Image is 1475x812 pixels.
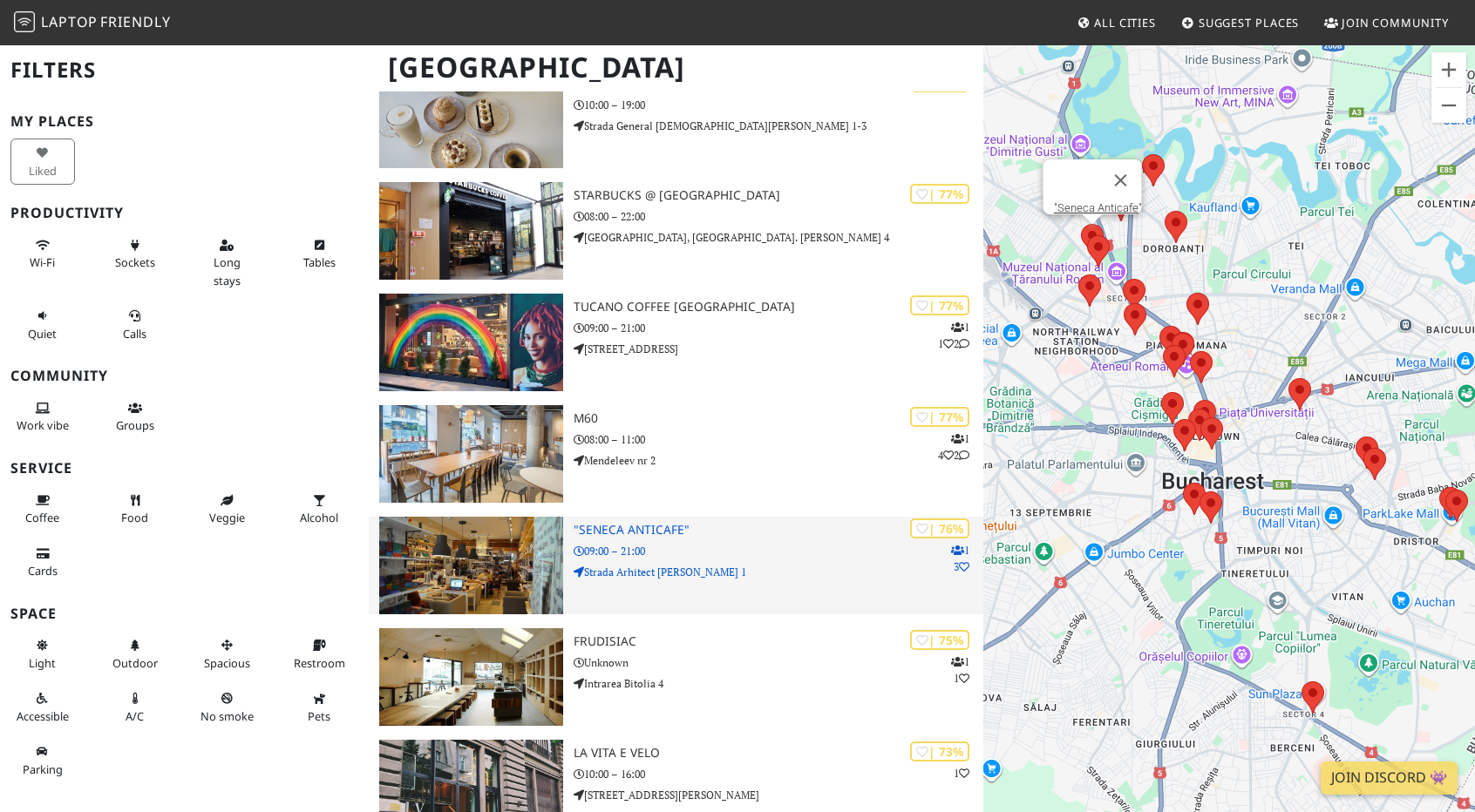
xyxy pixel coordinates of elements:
button: Accessible [10,684,75,730]
h3: My Places [10,113,358,130]
a: "Seneca Anticafe" | 76% 13 "Seneca Anticafe" 09:00 – 21:00 Strada Arhitect [PERSON_NAME] 1 [369,517,983,614]
h3: M60 [574,411,983,426]
span: Friendly [100,12,170,31]
span: Outdoor area [112,655,158,671]
button: Outdoor [103,631,167,677]
a: M60 | 77% 142 M60 08:00 – 11:00 Mendeleev nr 2 [369,405,983,503]
h3: Frudisiac [574,634,983,649]
p: 1 [954,765,969,782]
h3: Service [10,460,358,477]
p: Intrarea Bitolia 4 [574,675,983,692]
span: Group tables [116,417,154,433]
span: Smoke free [201,708,254,724]
a: Tucano Coffee Zimbabwe | 77% 112 Tucano Coffee [GEOGRAPHIC_DATA] 09:00 – 21:00 [STREET_ADDRESS] [369,294,983,391]
a: All Cities [1070,7,1163,38]
img: M60 [379,405,563,503]
button: Food [103,486,167,532]
span: Laptop [41,12,98,31]
span: Pet friendly [308,708,330,724]
button: Zoom in [1431,52,1466,87]
a: OhLala Patisserie | 78% OhLala Patisserie 10:00 – 19:00 Strada General [DEMOGRAPHIC_DATA][PERSON_... [369,71,983,168]
button: Calls [103,301,167,348]
button: No smoke [195,684,260,730]
h3: "Seneca Anticafe" [574,523,983,538]
h3: La Vita e Velo [574,746,983,761]
a: Suggest Places [1174,7,1307,38]
button: Quiet [10,301,75,348]
a: Join Community [1317,7,1456,38]
button: Zoom out [1431,88,1466,123]
span: Work-friendly tables [303,254,336,270]
span: Restroom [294,655,345,671]
a: LaptopFriendly LaptopFriendly [14,8,171,38]
button: Wi-Fi [10,231,75,277]
p: [STREET_ADDRESS] [574,341,983,357]
p: 1 3 [951,542,969,575]
span: People working [17,417,69,433]
div: | 73% [910,741,969,761]
img: LaptopFriendly [14,11,35,32]
h2: Filters [10,44,358,97]
a: Join Discord 👾 [1321,761,1458,795]
span: Veggie [209,510,245,525]
button: Restroom [287,631,351,677]
span: Spacious [204,655,250,671]
button: Long stays [195,231,260,294]
button: Coffee [10,486,75,532]
span: Stable Wi-Fi [30,254,55,270]
p: Unknown [574,654,983,671]
span: Alcohol [300,510,338,525]
span: Natural light [29,655,56,671]
span: Power sockets [115,254,155,270]
p: 09:00 – 21:00 [574,320,983,336]
p: Strada Arhitect [PERSON_NAME] 1 [574,564,983,580]
div: | 76% [910,518,969,538]
button: Cards [10,539,75,585]
span: Air conditioned [126,708,144,724]
img: "Seneca Anticafe" [379,517,563,614]
button: Alcohol [287,486,351,532]
button: Light [10,631,75,677]
span: Video/audio calls [123,326,146,342]
h3: Starbucks @ [GEOGRAPHIC_DATA] [574,188,983,203]
p: 10:00 – 16:00 [574,766,983,782]
a: "Seneca Anticafe" [1054,201,1142,214]
span: Parking [23,761,63,777]
span: Quiet [28,326,57,342]
button: Veggie [195,486,260,532]
p: Strada General [DEMOGRAPHIC_DATA][PERSON_NAME] 1-3 [574,118,983,134]
button: Close [1100,159,1142,201]
span: Accessible [17,708,69,724]
a: Starbucks @ ParkLake Shopping Center | 77% Starbucks @ [GEOGRAPHIC_DATA] 08:00 – 22:00 [GEOGRAPHI... [369,182,983,280]
span: Credit cards [28,563,58,579]
button: Tables [287,231,351,277]
span: Join Community [1342,15,1449,30]
p: Mendeleev nr 2 [574,452,983,469]
p: 1 1 [951,653,969,687]
h3: Tucano Coffee [GEOGRAPHIC_DATA] [574,300,983,315]
button: Work vibe [10,394,75,440]
div: | 75% [910,630,969,650]
img: Frudisiac [379,628,563,726]
img: OhLala Patisserie [379,71,563,168]
span: Suggest Places [1199,15,1300,30]
p: 09:00 – 21:00 [574,543,983,559]
h3: Space [10,606,358,622]
p: 08:00 – 22:00 [574,208,983,225]
span: Food [121,510,148,525]
p: [STREET_ADDRESS][PERSON_NAME] [574,787,983,803]
button: Groups [103,394,167,440]
button: Pets [287,684,351,730]
a: Frudisiac | 75% 11 Frudisiac Unknown Intrarea Bitolia 4 [369,628,983,726]
p: 1 4 2 [938,430,969,464]
button: A/C [103,684,167,730]
h3: Productivity [10,205,358,221]
button: Spacious [195,631,260,677]
img: Starbucks @ ParkLake Shopping Center [379,182,563,280]
p: 08:00 – 11:00 [574,431,983,448]
p: 1 1 2 [938,319,969,352]
span: All Cities [1094,15,1156,30]
p: [GEOGRAPHIC_DATA], [GEOGRAPHIC_DATA]. [PERSON_NAME] 4 [574,229,983,246]
span: Long stays [214,254,241,288]
h1: [GEOGRAPHIC_DATA] [374,44,980,91]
